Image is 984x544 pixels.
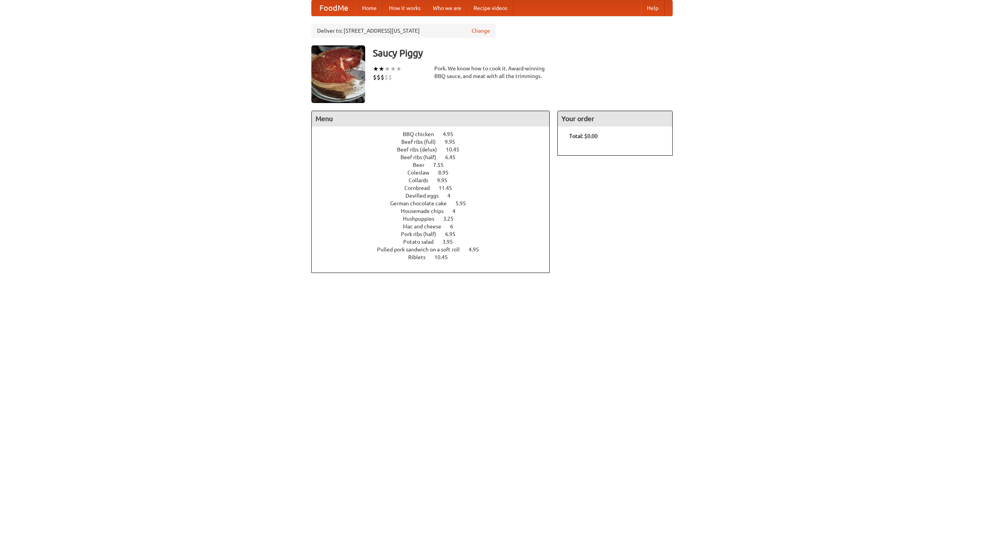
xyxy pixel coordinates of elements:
a: Potato salad 3.95 [403,239,467,245]
a: Change [472,27,490,35]
span: Hushpuppies [403,216,442,222]
span: 3.25 [443,216,461,222]
span: 4 [447,193,458,199]
span: 6.45 [445,154,463,160]
span: 6.95 [445,231,463,237]
span: 6 [450,223,461,230]
span: Beef ribs (full) [401,139,444,145]
span: 8.95 [438,170,456,176]
div: Deliver to: [STREET_ADDRESS][US_STATE] [311,24,496,38]
h3: Saucy Piggy [373,45,673,61]
a: Pork ribs (half) 6.95 [401,231,470,237]
div: Pork. We know how to cook it. Award-winning BBQ sauce, and meat with all the trimmings. [434,65,550,80]
a: How it works [383,0,427,16]
span: Devilled eggs [406,193,446,199]
a: Devilled eggs 4 [406,193,465,199]
h4: Menu [312,111,549,126]
span: Coleslaw [407,170,437,176]
span: 5.95 [455,200,474,206]
a: German chocolate cake 5.95 [390,200,480,206]
span: Potato salad [403,239,441,245]
a: Pulled pork sandwich on a soft roll 4.95 [377,246,493,253]
span: Beef ribs (delux) [397,146,445,153]
a: BBQ chicken 4.95 [403,131,467,137]
a: Help [641,0,665,16]
b: Total: $0.00 [569,133,598,139]
span: Pulled pork sandwich on a soft roll [377,246,467,253]
a: Mac and cheese 6 [403,223,467,230]
span: Pork ribs (half) [401,231,444,237]
span: 10.45 [434,254,455,260]
a: Cornbread 11.45 [404,185,466,191]
a: Beef ribs (delux) 10.45 [397,146,474,153]
span: 9.95 [437,177,455,183]
a: Coleslaw 8.95 [407,170,463,176]
span: Riblets [408,254,433,260]
span: German chocolate cake [390,200,454,206]
span: 10.45 [446,146,467,153]
span: 7.55 [433,162,451,168]
span: Cornbread [404,185,437,191]
li: ★ [379,65,384,73]
a: Home [356,0,383,16]
a: FoodMe [312,0,356,16]
a: Housemade chips 4 [401,208,470,214]
span: Housemade chips [401,208,451,214]
a: Who we are [427,0,467,16]
a: Beer 7.55 [413,162,458,168]
span: 11.45 [439,185,460,191]
span: Beef ribs (half) [401,154,444,160]
a: Riblets 10.45 [408,254,462,260]
span: 4.95 [443,131,461,137]
span: Collards [409,177,436,183]
a: Beef ribs (full) 9.95 [401,139,469,145]
li: ★ [384,65,390,73]
li: $ [388,73,392,82]
span: 3.95 [442,239,460,245]
li: $ [377,73,381,82]
li: $ [373,73,377,82]
h4: Your order [558,111,672,126]
span: 9.95 [445,139,463,145]
a: Beef ribs (half) 6.45 [401,154,470,160]
img: angular.jpg [311,45,365,103]
a: Recipe videos [467,0,514,16]
li: $ [384,73,388,82]
li: $ [381,73,384,82]
span: 4.95 [469,246,487,253]
span: Beer [413,162,432,168]
li: ★ [396,65,402,73]
span: Mac and cheese [403,223,449,230]
span: BBQ chicken [403,131,442,137]
span: 4 [452,208,463,214]
li: ★ [373,65,379,73]
li: ★ [390,65,396,73]
a: Hushpuppies 3.25 [403,216,468,222]
a: Collards 9.95 [409,177,462,183]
